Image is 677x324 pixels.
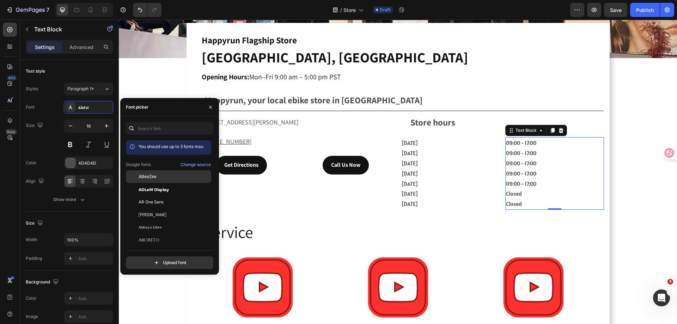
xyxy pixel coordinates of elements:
span: Draft [380,7,390,13]
div: Beta [5,129,17,135]
div: Background [26,277,60,287]
div: Size [26,219,44,228]
div: Color [26,295,37,301]
h2: Service [85,201,474,224]
p: Google fonts [126,161,151,168]
div: Styles [26,86,38,92]
button: Save [604,3,627,17]
button: Paragraph 1* [64,82,113,95]
div: Alatsi [78,104,111,111]
div: Change source [181,161,211,168]
div: Font picker [126,104,148,110]
span: Aboreto [139,237,159,243]
iframe: To enrich screen reader interactions, please activate Accessibility in Grammarly extension settings [119,20,677,324]
strong: Store hours [292,97,336,108]
div: Undo/Redo [133,3,161,17]
button: Upload font [126,256,213,269]
span: ABeeZee [139,173,157,180]
p: Text Block [34,25,94,33]
div: 450 [7,75,17,81]
div: Upload font [153,259,186,266]
iframe: Intercom live chat [653,289,670,306]
div: Image [26,313,38,320]
img: gempages_490438420934427505-4f3b24b1-3e33-47c4-898d-a742c69df290.png [247,235,312,300]
div: Text Block [395,108,419,114]
div: Font [26,104,35,110]
p: Advanced [69,43,93,51]
span: Abhaya Libre [139,224,161,231]
input: Search font [126,122,213,135]
img: gempages_490438420934427505-4f3b24b1-3e33-47c4-898d-a742c69df290.png [111,235,176,300]
span: Save [610,7,622,13]
div: Add... [78,256,111,262]
span: Store [343,6,356,14]
span: Paragraph 1* [67,86,94,92]
button: Publish [630,3,660,17]
div: Publish [636,6,654,14]
div: Size [26,121,44,130]
span: 3 [667,279,673,285]
button: <p><strong>Call Us Now</strong></p> [204,136,250,155]
div: Color [26,160,37,166]
span: ADLaM Display [139,186,169,192]
p: 7 [46,6,49,14]
div: Width [26,237,37,243]
p: Settings [35,43,55,51]
button: Show more [26,193,113,206]
div: Text style [26,68,45,74]
div: 4D4D4D [78,160,111,166]
span: AR One Sans [139,199,164,205]
div: Show more [53,196,86,203]
div: Align [26,177,45,186]
input: Auto [64,233,113,246]
span: [PERSON_NAME] [139,212,166,218]
div: Add... [78,295,111,302]
div: Padding [26,255,42,262]
span: / [340,6,342,14]
button: Change source [180,160,211,169]
span: You should use up to 3 fonts max. [139,144,205,149]
button: 7 [3,3,53,17]
p: 09:00 - 17:00 09:00 - 17:00 09:00 - 17:00 09:00 - 17:00 09:00 - 17:00 Closed Closed [387,118,484,189]
strong: Call Us Now [212,141,242,149]
p: [DATE] [DATE] [DATE] [DATE] [DATE] [DATE] [DATE] [283,118,380,189]
div: Add... [78,314,111,320]
img: gempages_490438420934427505-4f3b24b1-3e33-47c4-898d-a742c69df290.png [382,235,447,300]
